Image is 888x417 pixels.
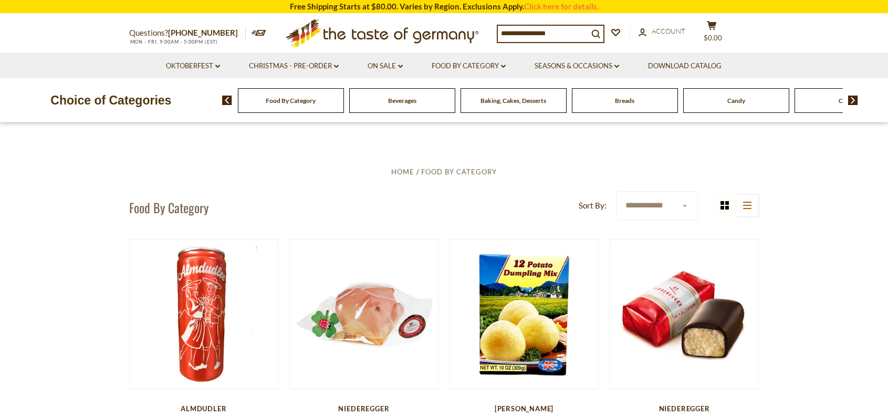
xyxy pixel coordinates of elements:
a: Seasons & Occasions [535,60,619,72]
div: [PERSON_NAME] [450,404,599,413]
span: Account [652,27,685,35]
a: Food By Category [266,97,316,105]
h1: Food By Category [129,200,208,215]
img: previous arrow [222,96,232,105]
a: Christmas - PRE-ORDER [249,60,339,72]
label: Sort By: [579,199,607,212]
img: Niederegger "Classics Petit" Dark Chocolate Covered Marzipan Loaf, 15g [610,259,759,370]
a: Home [391,168,414,176]
a: Beverages [388,97,416,105]
a: On Sale [368,60,403,72]
a: Food By Category [421,168,497,176]
a: [PHONE_NUMBER] [168,28,238,37]
span: MON - FRI, 9:00AM - 5:00PM (EST) [129,39,218,45]
div: Niederegger [610,404,759,413]
a: Cereal [839,97,856,105]
button: $0.00 [696,20,728,47]
a: Oktoberfest [166,60,220,72]
a: Candy [727,97,745,105]
a: Food By Category [432,60,506,72]
a: Click here for details. [524,2,599,11]
a: Account [639,26,685,37]
img: Niederegger Pure Marzipan Good Luck Pigs, .44 oz [290,240,438,389]
span: $0.00 [704,34,722,42]
div: Almdudler [129,404,279,413]
img: Dr. Knoll German Potato Dumplings Mix "Half and Half" in Box, 12 pc. 10 oz. [450,240,599,389]
a: Download Catalog [648,60,722,72]
a: Breads [615,97,634,105]
p: Questions? [129,26,246,40]
img: Almdudler Austrian Soft Drink with Alpine Herbs 11.2 fl oz [130,240,278,389]
a: Baking, Cakes, Desserts [480,97,546,105]
div: Niederegger [289,404,439,413]
img: next arrow [848,96,858,105]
